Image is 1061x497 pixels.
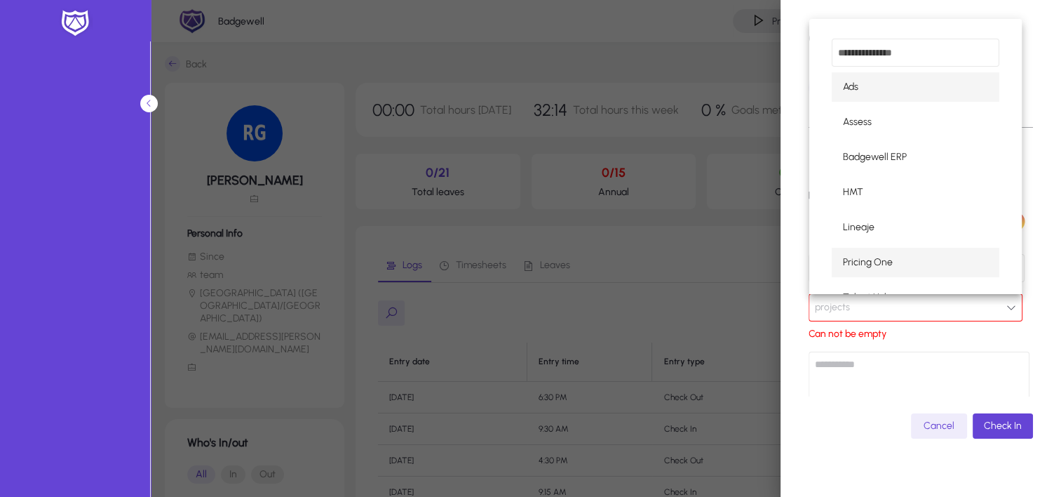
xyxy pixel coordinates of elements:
[832,107,999,137] mat-option: Assess
[843,219,874,236] span: Lineaje
[843,254,893,271] span: Pricing One
[832,283,999,312] mat-option: Talent Hub
[832,72,999,102] mat-option: Ads
[843,114,872,131] span: Assess
[832,143,999,172] mat-option: Badgewell ERP
[832,178,999,207] mat-option: HMT
[843,289,890,306] span: Talent Hub
[843,149,907,166] span: Badgewell ERP
[832,39,999,67] input: dropdown search
[832,248,999,277] mat-option: Pricing One
[843,184,863,201] span: HMT
[843,79,858,95] span: Ads
[832,213,999,242] mat-option: Lineaje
